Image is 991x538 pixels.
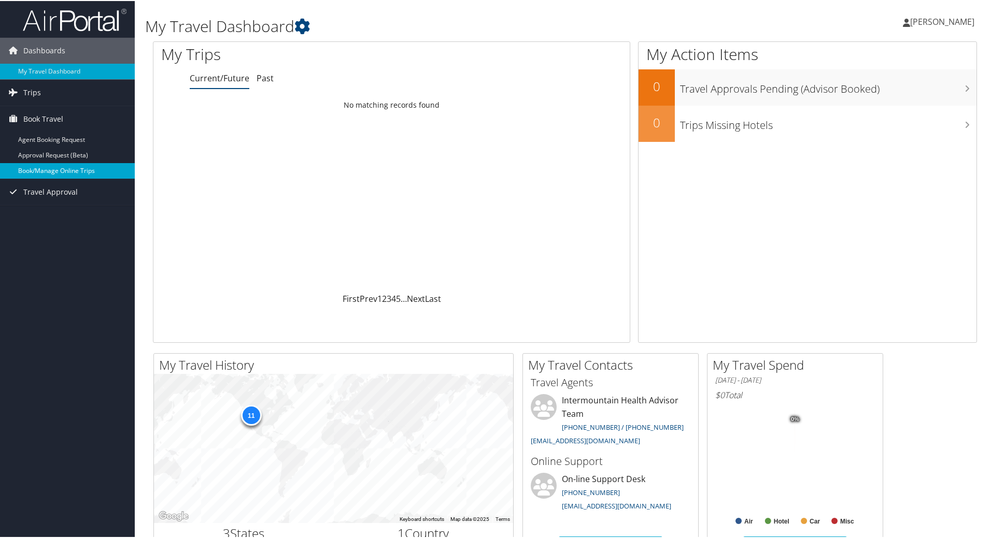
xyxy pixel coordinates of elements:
h6: Total [715,388,875,400]
button: Keyboard shortcuts [400,515,444,522]
h3: Trips Missing Hotels [680,112,976,132]
a: Next [407,292,425,303]
img: airportal-logo.png [23,7,126,31]
text: Car [810,517,820,524]
span: Book Travel [23,105,63,131]
h1: My Trips [161,42,423,64]
li: On-line Support Desk [526,472,696,514]
tspan: 0% [791,415,799,421]
a: [EMAIL_ADDRESS][DOMAIN_NAME] [562,500,671,510]
a: 0Travel Approvals Pending (Advisor Booked) [639,68,976,105]
a: 3 [387,292,391,303]
a: Current/Future [190,71,249,83]
a: [PHONE_NUMBER] [562,487,620,496]
span: Trips [23,79,41,105]
a: 5 [396,292,401,303]
h2: My Travel Spend [713,355,883,373]
a: Past [257,71,274,83]
h2: 0 [639,113,675,130]
span: [PERSON_NAME] [910,15,974,26]
a: 2 [382,292,387,303]
a: Terms (opens in new tab) [495,515,510,521]
li: Intermountain Health Advisor Team [526,393,696,448]
h6: [DATE] - [DATE] [715,374,875,384]
text: Hotel [774,517,789,524]
img: Google [157,508,191,522]
a: [PERSON_NAME] [903,5,985,36]
a: 0Trips Missing Hotels [639,105,976,141]
span: Map data ©2025 [450,515,489,521]
h1: My Action Items [639,42,976,64]
span: … [401,292,407,303]
a: Open this area in Google Maps (opens a new window) [157,508,191,522]
h1: My Travel Dashboard [145,14,705,36]
a: Prev [360,292,377,303]
h3: Online Support [531,453,690,468]
text: Misc [840,517,854,524]
span: Travel Approval [23,178,78,204]
a: 4 [391,292,396,303]
div: 11 [240,404,261,425]
a: First [343,292,360,303]
a: [EMAIL_ADDRESS][DOMAIN_NAME] [531,435,640,444]
td: No matching records found [153,95,630,113]
h2: My Travel History [159,355,513,373]
h3: Travel Agents [531,374,690,389]
text: Air [744,517,753,524]
a: 1 [377,292,382,303]
h2: 0 [639,77,675,94]
h2: My Travel Contacts [528,355,698,373]
a: [PHONE_NUMBER] / [PHONE_NUMBER] [562,421,684,431]
h3: Travel Approvals Pending (Advisor Booked) [680,76,976,95]
span: $0 [715,388,725,400]
a: Last [425,292,441,303]
span: Dashboards [23,37,65,63]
